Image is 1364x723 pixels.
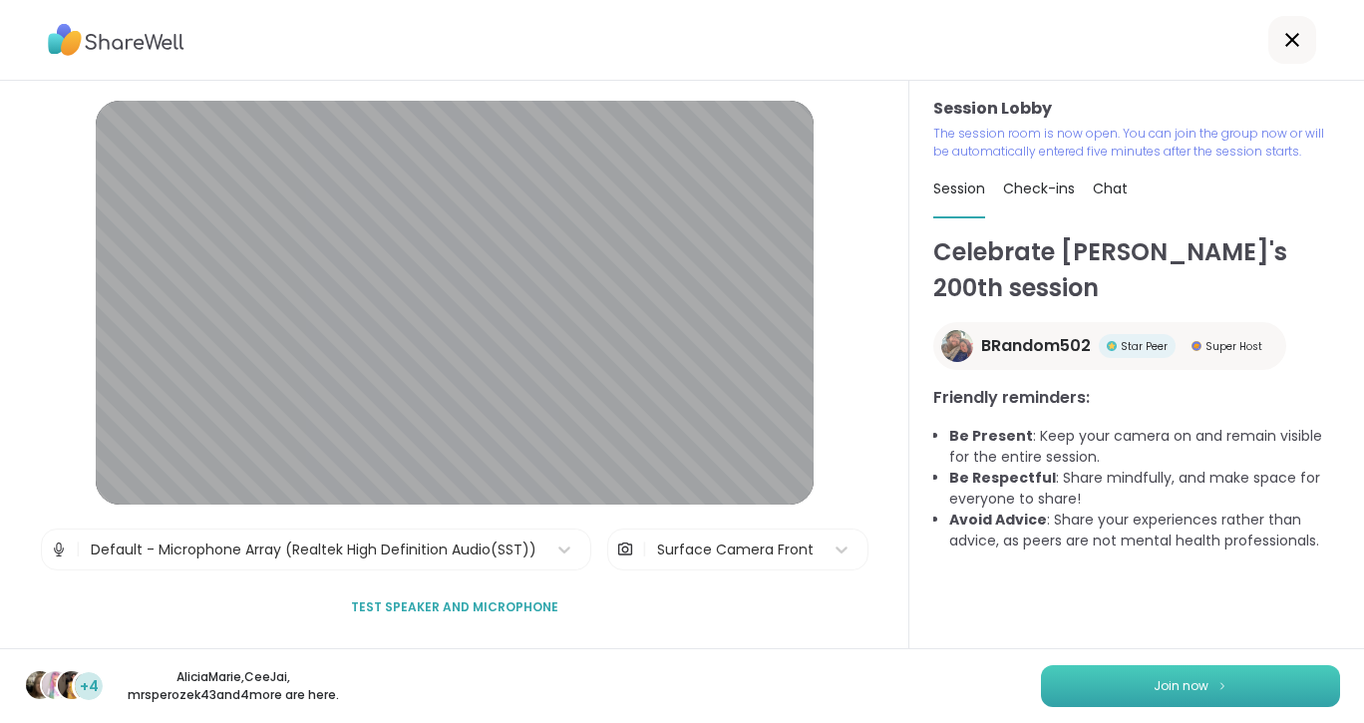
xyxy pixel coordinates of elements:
div: Default - Microphone Array (Realtek High Definition Audio(SST)) [91,540,536,560]
img: Super Host [1192,341,1201,351]
h3: Session Lobby [933,97,1340,121]
span: Session [933,179,985,198]
b: Be Present [949,426,1033,446]
img: mrsperozek43 [58,671,86,699]
button: Join now [1041,665,1340,707]
li: : Keep your camera on and remain visible for the entire session. [949,426,1340,468]
div: Surface Camera Front [657,540,814,560]
h1: Celebrate [PERSON_NAME]'s 200th session [933,234,1340,306]
b: Be Respectful [949,468,1056,488]
span: Join now [1154,677,1208,695]
span: Check-ins [1003,179,1075,198]
img: ShareWell Logomark [1216,680,1228,691]
li: : Share your experiences rather than advice, as peers are not mental health professionals. [949,510,1340,551]
img: AliciaMarie [26,671,54,699]
img: CeeJai [42,671,70,699]
span: Chat [1093,179,1128,198]
span: | [76,530,81,569]
span: | [642,530,647,569]
span: BRandom502 [981,334,1091,358]
span: Test speaker and microphone [351,598,558,616]
b: Avoid Advice [949,510,1047,530]
img: ShareWell Logo [48,17,184,63]
img: BRandom502 [941,330,973,362]
span: +4 [80,676,99,697]
img: Star Peer [1107,341,1117,351]
img: Microphone [50,530,68,569]
p: AliciaMarie , CeeJai , mrsperozek43 and 4 more are here. [122,668,345,704]
a: BRandom502BRandom502Star PeerStar PeerSuper HostSuper Host [933,322,1286,370]
li: : Share mindfully, and make space for everyone to share! [949,468,1340,510]
span: Star Peer [1121,339,1168,354]
h3: Friendly reminders: [933,386,1340,410]
button: Test speaker and microphone [343,586,566,628]
p: The session room is now open. You can join the group now or will be automatically entered five mi... [933,125,1340,161]
img: Camera [616,530,634,569]
span: Super Host [1205,339,1262,354]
